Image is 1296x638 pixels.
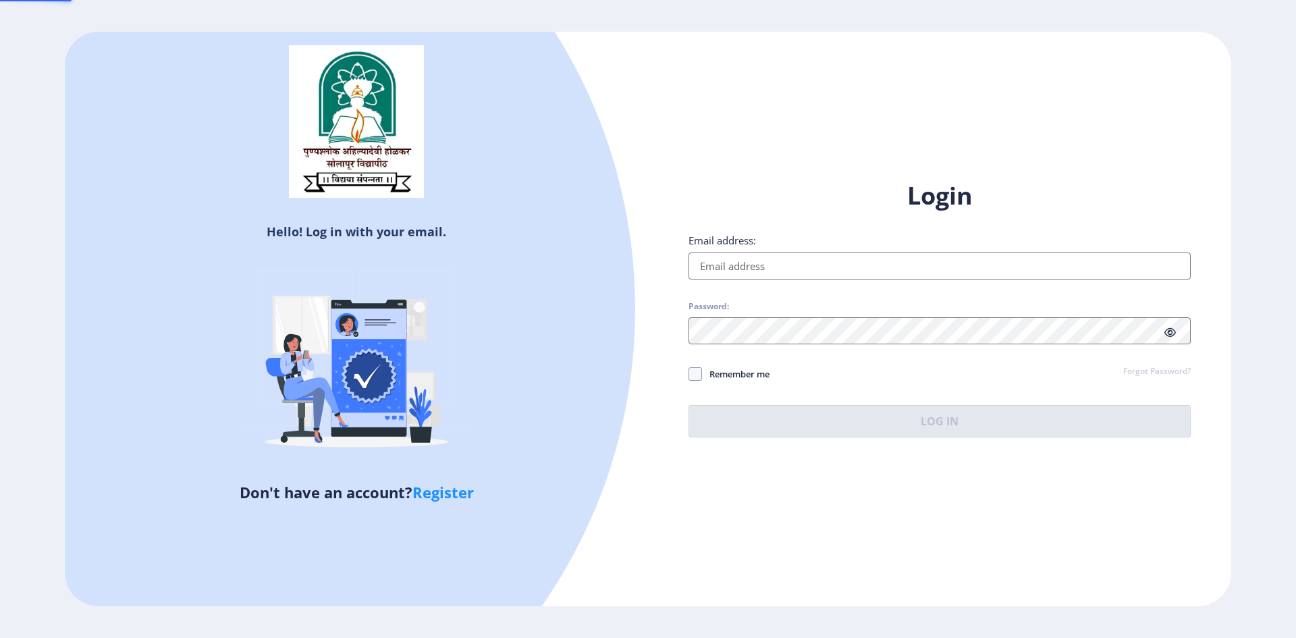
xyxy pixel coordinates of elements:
button: Log In [688,405,1191,437]
img: sulogo.png [289,45,424,198]
span: Remember me [702,366,769,382]
h5: Don't have an account? [75,481,638,503]
a: Register [412,482,474,502]
img: Verified-rafiki.svg [238,245,475,481]
h1: Login [688,180,1191,212]
input: Email address [688,252,1191,280]
label: Email address: [688,234,756,247]
label: Password: [688,301,729,312]
a: Forgot Password? [1123,366,1191,378]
